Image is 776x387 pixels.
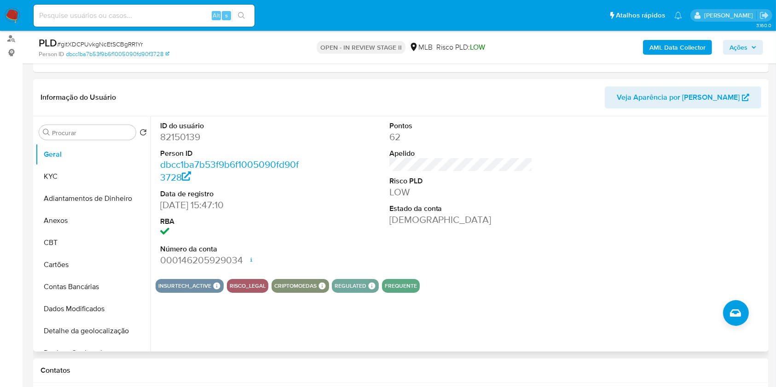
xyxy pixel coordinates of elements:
input: Procurar [52,129,132,137]
button: Geral [35,143,151,165]
button: Detalhe da geolocalização [35,320,151,342]
dd: 62 [389,131,533,143]
span: # gitXDCPUvkgNcEtSCBgRR1Yr [57,40,143,49]
button: Dados Modificados [35,298,151,320]
h1: Informação do Usuário [41,93,116,102]
dt: Person ID [160,148,304,159]
span: 3.160.0 [756,22,771,29]
p: ana.conceicao@mercadolivre.com [704,11,756,20]
dd: 82150139 [160,131,304,143]
dt: Estado da conta [389,204,533,214]
button: Contas Bancárias [35,276,151,298]
span: Atalhos rápidos [616,11,665,20]
a: Notificações [674,11,682,19]
span: LOW [470,42,485,52]
button: CBT [35,232,151,254]
button: Devices Geolocation [35,342,151,364]
dt: Pontos [389,121,533,131]
h1: Contatos [41,366,761,375]
b: Person ID [39,50,64,58]
a: dbcc1ba7b53f9b6f1005090fd90f3728 [66,50,169,58]
button: Retornar ao pedido padrão [139,129,147,139]
dt: Apelido [389,148,533,159]
button: Procurar [43,129,50,136]
span: Ações [730,40,747,55]
a: Sair [759,11,769,20]
button: Anexos [35,210,151,232]
dt: RBA [160,216,304,227]
span: s [225,11,228,20]
dd: LOW [389,186,533,199]
dd: [DATE] 15:47:10 [160,199,304,211]
button: Adiantamentos de Dinheiro [35,188,151,210]
button: Cartões [35,254,151,276]
dd: 000146205929034 [160,254,304,267]
b: AML Data Collector [649,40,706,55]
button: Veja Aparência por [PERSON_NAME] [605,86,761,108]
input: Pesquise usuários ou casos... [34,10,255,22]
button: KYC [35,165,151,188]
b: PLD [39,35,57,50]
p: OPEN - IN REVIEW STAGE II [317,41,405,54]
a: dbcc1ba7b53f9b6f1005090fd90f3728 [160,158,299,184]
dd: [DEMOGRAPHIC_DATA] [389,213,533,226]
span: Risco PLD: [436,42,485,52]
dt: Data de registro [160,189,304,199]
button: search-icon [232,9,251,22]
button: Ações [723,40,763,55]
div: MLB [409,42,433,52]
span: Veja Aparência por [PERSON_NAME] [617,86,740,108]
span: Alt [213,11,220,20]
button: AML Data Collector [643,40,712,55]
dt: Número da conta [160,244,304,254]
dt: Risco PLD [389,176,533,186]
dt: ID do usuário [160,121,304,131]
